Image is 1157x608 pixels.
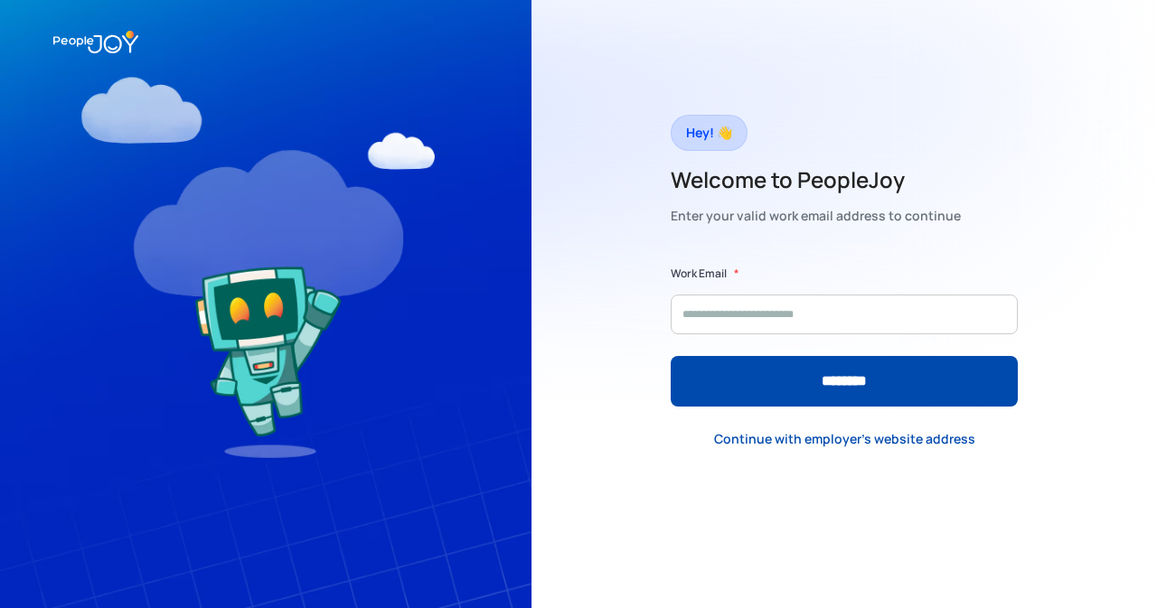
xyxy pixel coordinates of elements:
div: Continue with employer's website address [714,430,975,448]
div: Enter your valid work email address to continue [671,203,961,229]
div: Hey! 👋 [686,120,732,145]
label: Work Email [671,265,727,283]
form: Form [671,265,1018,407]
a: Continue with employer's website address [700,420,990,457]
h2: Welcome to PeopleJoy [671,165,961,194]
